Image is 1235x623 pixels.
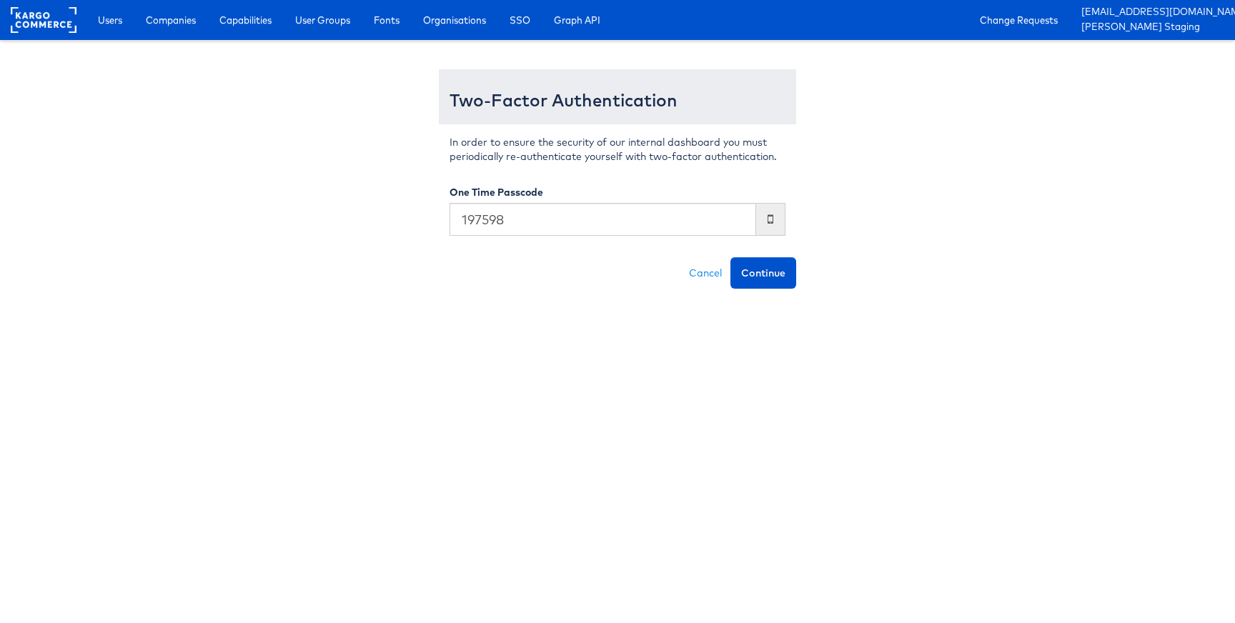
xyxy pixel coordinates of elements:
a: Capabilities [209,7,282,33]
input: Enter the code [450,203,756,236]
label: One Time Passcode [450,185,543,199]
a: User Groups [284,7,361,33]
span: Users [98,13,122,27]
a: SSO [499,7,541,33]
span: Organisations [423,13,486,27]
p: In order to ensure the security of our internal dashboard you must periodically re-authenticate y... [450,135,785,164]
a: Graph API [543,7,611,33]
a: Users [87,7,133,33]
h3: Two-Factor Authentication [450,91,785,109]
a: Cancel [680,257,730,289]
span: Graph API [554,13,600,27]
a: [PERSON_NAME] Staging [1081,20,1224,35]
button: Continue [730,257,796,289]
span: Fonts [374,13,400,27]
a: Fonts [363,7,410,33]
span: Companies [146,13,196,27]
a: Organisations [412,7,497,33]
span: Capabilities [219,13,272,27]
a: Change Requests [969,7,1068,33]
span: SSO [510,13,530,27]
a: [EMAIL_ADDRESS][DOMAIN_NAME] [1081,5,1224,20]
span: User Groups [295,13,350,27]
a: Companies [135,7,207,33]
